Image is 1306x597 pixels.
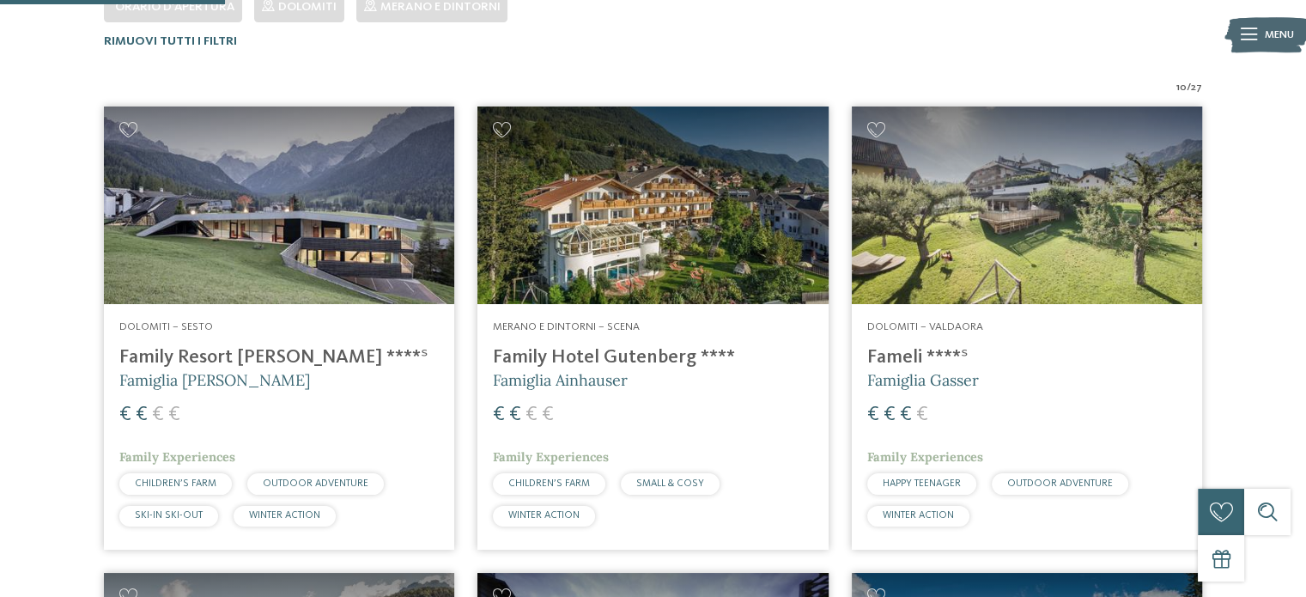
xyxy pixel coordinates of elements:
span: Famiglia Gasser [867,370,979,390]
span: Famiglia Ainhauser [493,370,628,390]
img: Family Resort Rainer ****ˢ [104,107,454,304]
span: Orario d'apertura [115,1,234,13]
span: € [168,405,180,425]
span: OUTDOOR ADVENTURE [1007,478,1113,489]
img: Cercate un hotel per famiglie? Qui troverete solo i migliori! [852,107,1202,304]
img: Family Hotel Gutenberg **** [477,107,828,304]
span: Family Experiences [119,449,235,465]
span: € [916,405,928,425]
span: 10 [1176,80,1187,95]
span: SMALL & COSY [636,478,704,489]
a: Cercate un hotel per famiglie? Qui troverete solo i migliori! Merano e dintorni – Scena Family Ho... [477,107,828,550]
span: € [542,405,554,425]
span: Merano e dintorni – Scena [493,321,640,332]
a: Cercate un hotel per famiglie? Qui troverete solo i migliori! Dolomiti – Valdaora Fameli ****ˢ Fa... [852,107,1202,550]
span: Dolomiti [278,1,337,13]
span: Family Experiences [493,449,609,465]
span: € [867,405,879,425]
span: € [136,405,148,425]
span: WINTER ACTION [508,510,580,521]
span: / [1187,80,1191,95]
span: € [119,405,131,425]
span: HAPPY TEENAGER [883,478,961,489]
span: Family Experiences [867,449,983,465]
span: Dolomiti – Sesto [119,321,213,332]
span: Rimuovi tutti i filtri [104,35,237,47]
span: WINTER ACTION [883,510,954,521]
a: Cercate un hotel per famiglie? Qui troverete solo i migliori! Dolomiti – Sesto Family Resort [PER... [104,107,454,550]
span: € [884,405,896,425]
span: OUTDOOR ADVENTURE [263,478,368,489]
span: CHILDREN’S FARM [508,478,590,489]
span: WINTER ACTION [249,510,320,521]
span: Famiglia [PERSON_NAME] [119,370,310,390]
h4: Family Resort [PERSON_NAME] ****ˢ [119,346,439,369]
span: Dolomiti – Valdaora [867,321,983,332]
span: Merano e dintorni [380,1,500,13]
h4: Family Hotel Gutenberg **** [493,346,812,369]
span: SKI-IN SKI-OUT [135,510,203,521]
span: € [525,405,538,425]
span: CHILDREN’S FARM [135,478,216,489]
span: € [493,405,505,425]
span: 27 [1191,80,1202,95]
span: € [509,405,521,425]
span: € [900,405,912,425]
span: € [152,405,164,425]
